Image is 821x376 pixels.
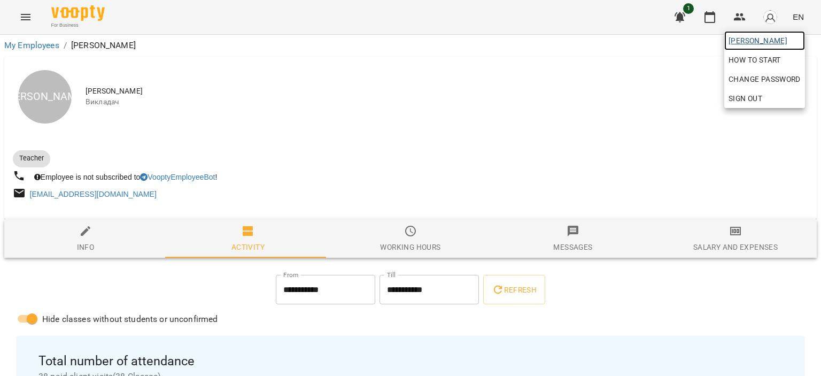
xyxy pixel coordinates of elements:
[724,89,805,108] button: Sign Out
[724,70,805,89] a: Change Password
[724,50,785,70] a: How to start
[724,31,805,50] a: [PERSON_NAME]
[729,34,801,47] span: [PERSON_NAME]
[729,92,762,105] span: Sign Out
[729,73,801,86] span: Change Password
[729,53,781,66] span: How to start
